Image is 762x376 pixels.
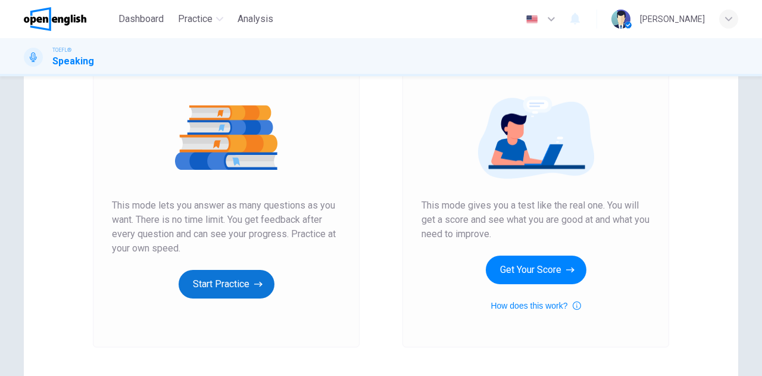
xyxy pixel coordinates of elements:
[238,12,273,26] span: Analysis
[179,270,274,299] button: Start Practice
[24,7,114,31] a: OpenEnglish logo
[524,15,539,24] img: en
[178,12,213,26] span: Practice
[233,8,278,30] button: Analysis
[611,10,630,29] img: Profile picture
[118,12,164,26] span: Dashboard
[52,54,94,69] h1: Speaking
[52,46,71,54] span: TOEFL®
[114,8,168,30] button: Dashboard
[173,8,228,30] button: Practice
[421,198,650,241] span: This mode gives you a test like the real one. You will get a score and see what you are good at a...
[24,7,86,31] img: OpenEnglish logo
[640,12,705,26] div: [PERSON_NAME]
[486,256,586,284] button: Get Your Score
[491,299,580,313] button: How does this work?
[112,198,341,256] span: This mode lets you answer as many questions as you want. There is no time limit. You get feedback...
